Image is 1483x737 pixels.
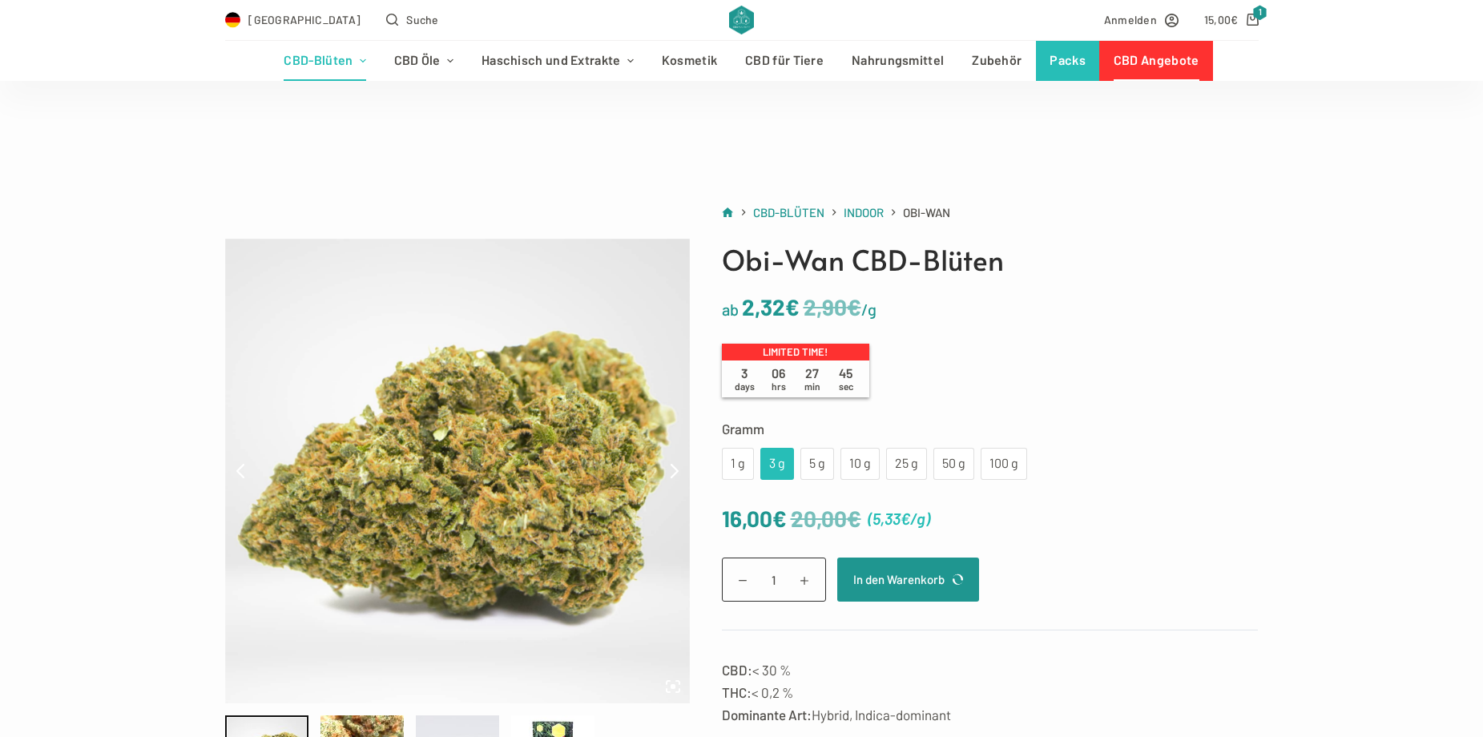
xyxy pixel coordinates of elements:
span: 45 [829,365,863,393]
p: < 30 % < 0,2 % Hybrid, Indica-dominant [722,658,1259,726]
span: 1 [1253,5,1267,20]
span: Suche [406,10,439,29]
span: CBD-Blüten [753,205,824,219]
a: Select Country [225,10,361,29]
span: € [847,293,861,320]
span: 27 [796,365,829,393]
span: € [847,505,861,532]
span: [GEOGRAPHIC_DATA] [248,10,361,29]
img: flowers-indoor-obi_wan-product-v6c [225,239,690,703]
div: 100 g [990,453,1018,474]
h1: Obi-Wan CBD-Blüten [722,239,1259,281]
span: ( ) [868,505,930,532]
span: Obi-Wan [903,203,950,223]
div: 10 g [850,453,870,474]
div: 50 g [943,453,965,474]
div: 1 g [731,453,744,474]
span: 3 [728,365,762,393]
strong: THC: [722,684,752,700]
div: 25 g [896,453,917,474]
span: ab [722,300,739,319]
a: Packs [1036,41,1100,81]
a: Kosmetik [647,41,731,81]
p: Limited time! [722,344,869,361]
label: Gramm [722,417,1259,440]
input: Produktmenge [722,558,826,602]
span: € [772,505,787,532]
nav: Header-Menü [270,41,1213,81]
bdi: 20,00 [791,505,861,532]
a: CBD-Blüten [753,203,824,223]
span: Indoor [844,205,884,219]
span: days [735,381,755,392]
div: 3 g [770,453,784,474]
span: /g [861,300,877,319]
a: Haschisch und Extrakte [467,41,647,81]
bdi: 15,00 [1204,13,1239,26]
span: sec [839,381,853,392]
a: CBD Öle [380,41,467,81]
a: Shopping cart [1204,10,1259,29]
span: € [1231,13,1238,26]
bdi: 5,33 [872,509,910,528]
button: In den Warenkorb [837,558,979,602]
span: min [804,381,820,392]
a: CBD Angebote [1099,41,1213,81]
a: CBD für Tiere [731,41,838,81]
span: /g [910,509,925,528]
img: CBD Alchemy [729,6,754,34]
span: € [785,293,800,320]
div: 5 g [810,453,824,474]
img: DE Flag [225,12,241,28]
span: € [901,509,910,528]
bdi: 16,00 [722,505,787,532]
bdi: 2,90 [804,293,861,320]
span: hrs [772,381,786,392]
span: 06 [762,365,796,393]
button: Open search form [386,10,438,29]
a: Zubehör [958,41,1036,81]
a: Indoor [844,203,884,223]
strong: CBD: [722,662,752,678]
strong: Dominante Art: [722,707,812,723]
a: Nahrungsmittel [838,41,958,81]
bdi: 2,32 [742,293,800,320]
a: Anmelden [1104,10,1179,29]
span: Anmelden [1104,10,1157,29]
a: CBD-Blüten [270,41,380,81]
